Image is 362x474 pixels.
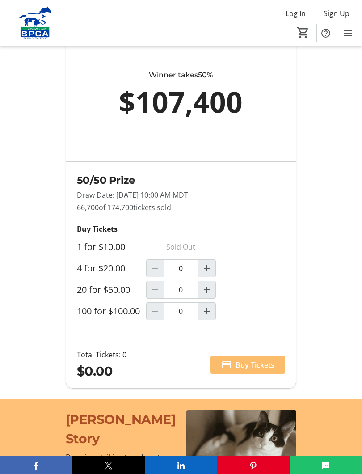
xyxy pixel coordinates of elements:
[77,241,125,252] label: 1 for $10.00
[5,6,65,40] img: Alberta SPCA's Logo
[84,80,278,123] div: $107,400
[198,281,215,298] button: Increment by one
[66,411,176,446] span: [PERSON_NAME] Story
[77,202,285,213] p: 66,700 tickets sold
[72,456,145,474] button: X
[278,6,313,21] button: Log In
[77,173,285,188] h2: 50/50 Prize
[198,303,215,320] button: Increment by one
[77,349,126,360] div: Total Tickets: 0
[77,362,126,381] div: $0.00
[77,284,130,295] label: 20 for $50.00
[316,6,357,21] button: Sign Up
[186,410,296,472] img: undefined
[77,306,140,317] label: 100 for $100.00
[236,360,274,370] span: Buy Tickets
[99,203,133,212] span: of 174,700
[77,224,118,234] strong: Buy Tickets
[198,260,215,277] button: Increment by one
[317,24,335,42] button: Help
[84,70,278,80] div: Winner takes
[198,71,213,79] span: 50%
[217,456,290,474] button: Pinterest
[324,8,349,19] span: Sign Up
[210,356,285,374] button: Buy Tickets
[77,190,285,200] p: Draw Date: [DATE] 10:00 AM MDT
[295,25,311,41] button: Cart
[145,456,217,474] button: LinkedIn
[77,263,125,274] label: 4 for $20.00
[146,238,215,256] p: Sold Out
[339,24,357,42] button: Menu
[290,456,362,474] button: SMS
[286,8,306,19] span: Log In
